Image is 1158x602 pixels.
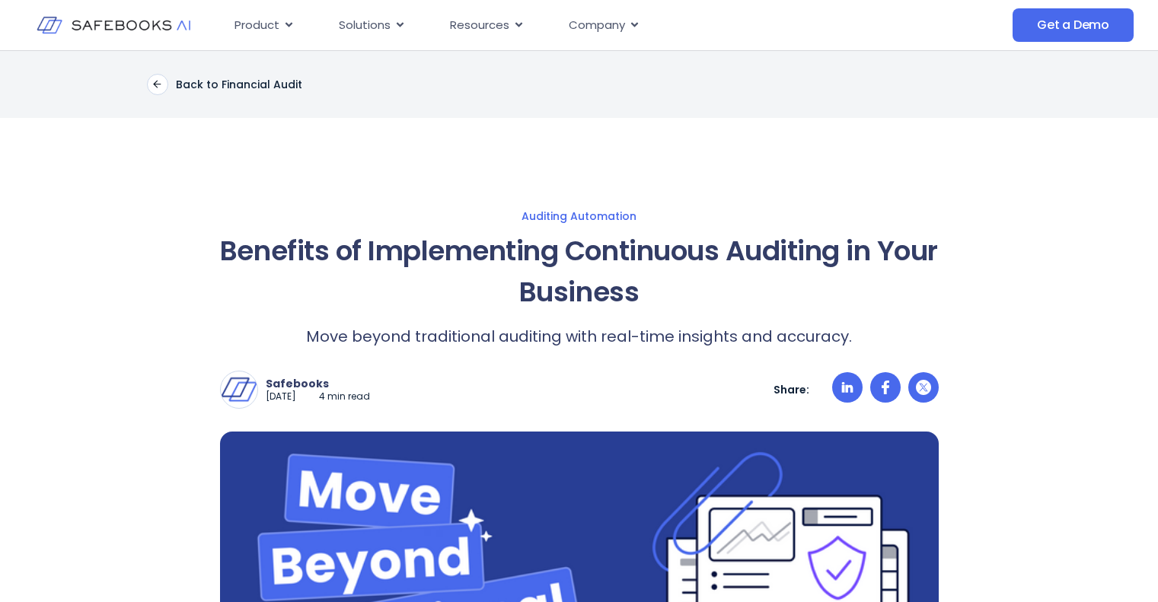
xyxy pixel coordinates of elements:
p: Back to Financial Audit [176,78,302,91]
span: Product [234,17,279,34]
span: Get a Demo [1037,18,1109,33]
span: Company [569,17,625,34]
h1: Benefits of Implementing Continuous Auditing in Your Business [220,231,939,313]
p: 4 min read [319,390,370,403]
nav: Menu [222,11,881,40]
p: Move beyond traditional auditing with real-time insights and accuracy. [220,325,939,348]
p: Safebooks [266,377,370,390]
span: Resources [450,17,509,34]
p: [DATE] [266,390,296,403]
a: Back to Financial Audit [147,74,302,95]
a: Get a Demo [1013,8,1134,42]
p: Share: [774,383,809,397]
img: Safebooks [221,371,257,408]
span: Solutions [339,17,391,34]
a: Auditing Automation [71,209,1088,223]
div: Menu Toggle [222,11,881,40]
